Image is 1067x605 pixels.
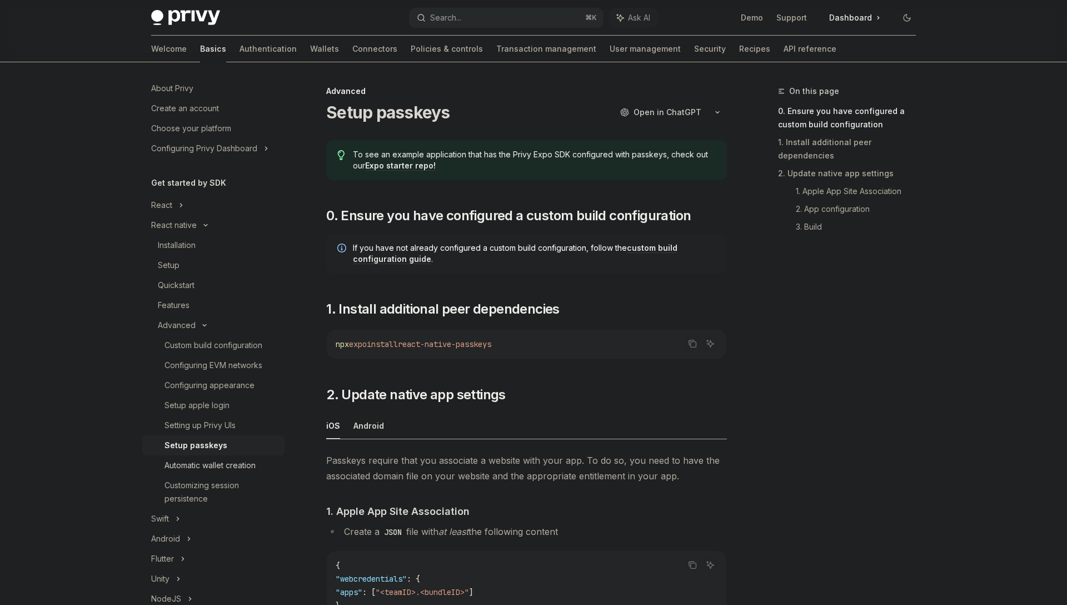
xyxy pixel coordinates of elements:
div: Create an account [151,102,219,115]
a: Setting up Privy UIs [142,415,285,435]
a: Setup [142,255,285,275]
span: If you have not already configured a custom build configuration, follow the . [353,242,716,265]
a: 1. Apple App Site Association [796,182,925,200]
span: { [336,561,340,571]
code: JSON [380,526,406,538]
a: Demo [741,12,763,23]
a: Features [142,295,285,315]
button: Open in ChatGPT [613,103,708,122]
div: Automatic wallet creation [164,459,256,472]
span: Ask AI [628,12,650,23]
button: Search...⌘K [409,8,604,28]
span: install [367,339,398,349]
span: Open in ChatGPT [634,107,701,118]
button: Toggle dark mode [898,9,916,27]
a: 0. Ensure you have configured a custom build configuration [778,102,925,133]
div: Choose your platform [151,122,231,135]
span: 1. Apple App Site Association [326,504,470,519]
a: Transaction management [496,36,596,62]
span: 0. Ensure you have configured a custom build configuration [326,207,691,225]
div: Search... [430,11,461,24]
a: 3. Build [796,218,925,236]
div: About Privy [151,82,193,95]
div: Swift [151,512,169,525]
div: Installation [158,239,196,252]
a: Choose your platform [142,118,285,138]
span: "webcredentials" [336,574,407,584]
button: iOS [326,413,340,439]
a: Configuring EVM networks [142,355,285,375]
span: ] [469,587,473,597]
span: Passkeys require that you associate a website with your app. To do so, you need to have the assoc... [326,453,727,484]
a: Custom build configuration [142,335,285,355]
h1: Setup passkeys [326,102,450,122]
div: Setting up Privy UIs [164,419,236,432]
h5: Get started by SDK [151,176,226,190]
a: Authentication [240,36,297,62]
a: Setup passkeys [142,435,285,455]
div: Configuring EVM networks [164,359,262,372]
button: Ask AI [703,558,717,572]
a: Support [776,12,807,23]
span: On this page [789,85,839,98]
a: Expo starter repo! [365,161,436,171]
div: Flutter [151,552,174,566]
a: Quickstart [142,275,285,295]
span: To see an example application that has the Privy Expo SDK configured with passkeys, check out our [353,149,716,171]
a: Dashboard [820,9,889,27]
a: Connectors [352,36,397,62]
button: Copy the contents from the code block [685,336,700,351]
a: Create an account [142,98,285,118]
span: npx [336,339,349,349]
span: : [ [362,587,376,597]
a: Welcome [151,36,187,62]
div: Configuring appearance [164,379,255,392]
div: Android [151,532,180,546]
a: Wallets [310,36,339,62]
a: Installation [142,235,285,255]
span: expo [349,339,367,349]
span: "<teamID>.<bundleID>" [376,587,469,597]
div: React [151,199,172,212]
a: Policies & controls [411,36,483,62]
button: Android [353,413,384,439]
div: Quickstart [158,279,195,292]
div: Unity [151,572,169,586]
button: Ask AI [609,8,658,28]
a: About Privy [142,78,285,98]
span: 2. Update native app settings [326,386,506,404]
div: Features [158,299,190,312]
div: Configuring Privy Dashboard [151,142,257,155]
div: Advanced [326,86,727,97]
span: Dashboard [829,12,872,23]
a: 1. Install additional peer dependencies [778,133,925,165]
svg: Tip [337,150,345,160]
div: Setup [158,259,180,272]
a: Automatic wallet creation [142,455,285,475]
a: 2. App configuration [796,200,925,218]
div: React native [151,219,197,232]
div: Custom build configuration [164,339,262,352]
span: react-native-passkeys [398,339,491,349]
a: Customizing session persistence [142,475,285,509]
div: Customizing session persistence [164,479,278,505]
img: dark logo [151,10,220,26]
a: API reference [784,36,836,62]
span: "apps" [336,587,362,597]
a: Configuring appearance [142,375,285,395]
button: Copy the contents from the code block [685,558,700,572]
li: Create a file with the following content [326,524,727,539]
a: Recipes [739,36,770,62]
span: 1. Install additional peer dependencies [326,300,560,318]
a: 2. Update native app settings [778,165,925,182]
em: at least [438,526,468,537]
div: Setup passkeys [164,439,227,452]
a: User management [610,36,681,62]
button: Ask AI [703,336,717,351]
a: Basics [200,36,226,62]
div: Advanced [158,319,196,332]
a: Security [694,36,726,62]
span: : { [407,574,420,584]
div: Setup apple login [164,399,230,412]
a: Setup apple login [142,395,285,415]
